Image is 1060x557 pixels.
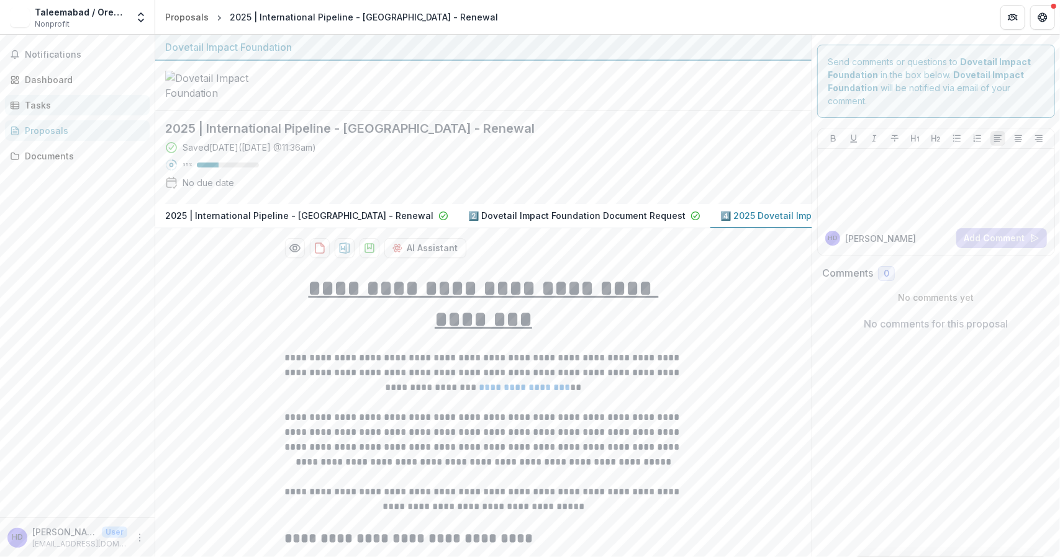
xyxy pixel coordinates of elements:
button: Get Help [1030,5,1055,30]
div: Send comments or questions to in the box below. will be notified via email of your comment. [817,45,1055,118]
button: Ordered List [970,131,985,146]
button: Heading 1 [908,131,923,146]
button: More [132,530,147,545]
span: Nonprofit [35,19,70,30]
button: Strike [887,131,902,146]
button: Align Center [1011,131,1026,146]
p: 35 % [183,161,192,169]
div: Dashboard [25,73,140,86]
a: Proposals [160,8,214,26]
button: Preview 17131cb2-604d-4d6d-a75b-86ce02c2e685-2.pdf [285,238,305,258]
button: Bullet List [949,131,964,146]
img: Dovetail Impact Foundation [165,71,289,100]
div: Hassan Dajana [828,235,838,241]
p: No comments yet [822,291,1050,304]
div: Documents [25,149,140,163]
p: 4️⃣ 2025 Dovetail Impact Foundation Application [720,209,928,222]
div: Tasks [25,99,140,112]
p: [PERSON_NAME] [32,525,97,538]
span: 0 [884,269,889,279]
button: download-proposal [310,238,330,258]
button: download-proposal [335,238,355,258]
p: User [102,527,127,538]
div: Dovetail Impact Foundation [165,40,802,55]
span: Notifications [25,50,145,60]
button: Italicize [867,131,882,146]
div: Hassan Dajana [12,533,23,541]
div: Proposals [25,124,140,137]
p: No comments for this proposal [864,316,1008,331]
button: download-proposal [360,238,379,258]
div: Taleemabad / Orenda Project [35,6,127,19]
button: Align Left [990,131,1005,146]
div: 2025 | International Pipeline - [GEOGRAPHIC_DATA] - Renewal [230,11,498,24]
a: Tasks [5,95,150,115]
a: Documents [5,146,150,166]
p: [PERSON_NAME] [845,232,916,245]
button: Heading 2 [928,131,943,146]
a: Dashboard [5,69,150,90]
button: Align Right [1031,131,1046,146]
button: Open entity switcher [132,5,150,30]
h2: Comments [822,267,873,279]
p: [EMAIL_ADDRESS][DOMAIN_NAME] [32,538,127,550]
button: Add Comment [956,228,1047,248]
a: Proposals [5,120,150,141]
button: Bold [826,131,841,146]
button: Partners [1000,5,1025,30]
nav: breadcrumb [160,8,503,26]
div: Saved [DATE] ( [DATE] @ 11:36am ) [183,141,316,154]
p: 2025 | International Pipeline - [GEOGRAPHIC_DATA] - Renewal [165,209,433,222]
button: Notifications [5,45,150,65]
button: AI Assistant [384,238,466,258]
img: Taleemabad / Orenda Project [10,7,30,27]
div: Proposals [165,11,209,24]
div: No due date [183,176,234,189]
button: Underline [846,131,861,146]
p: 2️⃣ Dovetail Impact Foundation Document Request [468,209,686,222]
h2: 2025 | International Pipeline - [GEOGRAPHIC_DATA] - Renewal [165,121,782,136]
